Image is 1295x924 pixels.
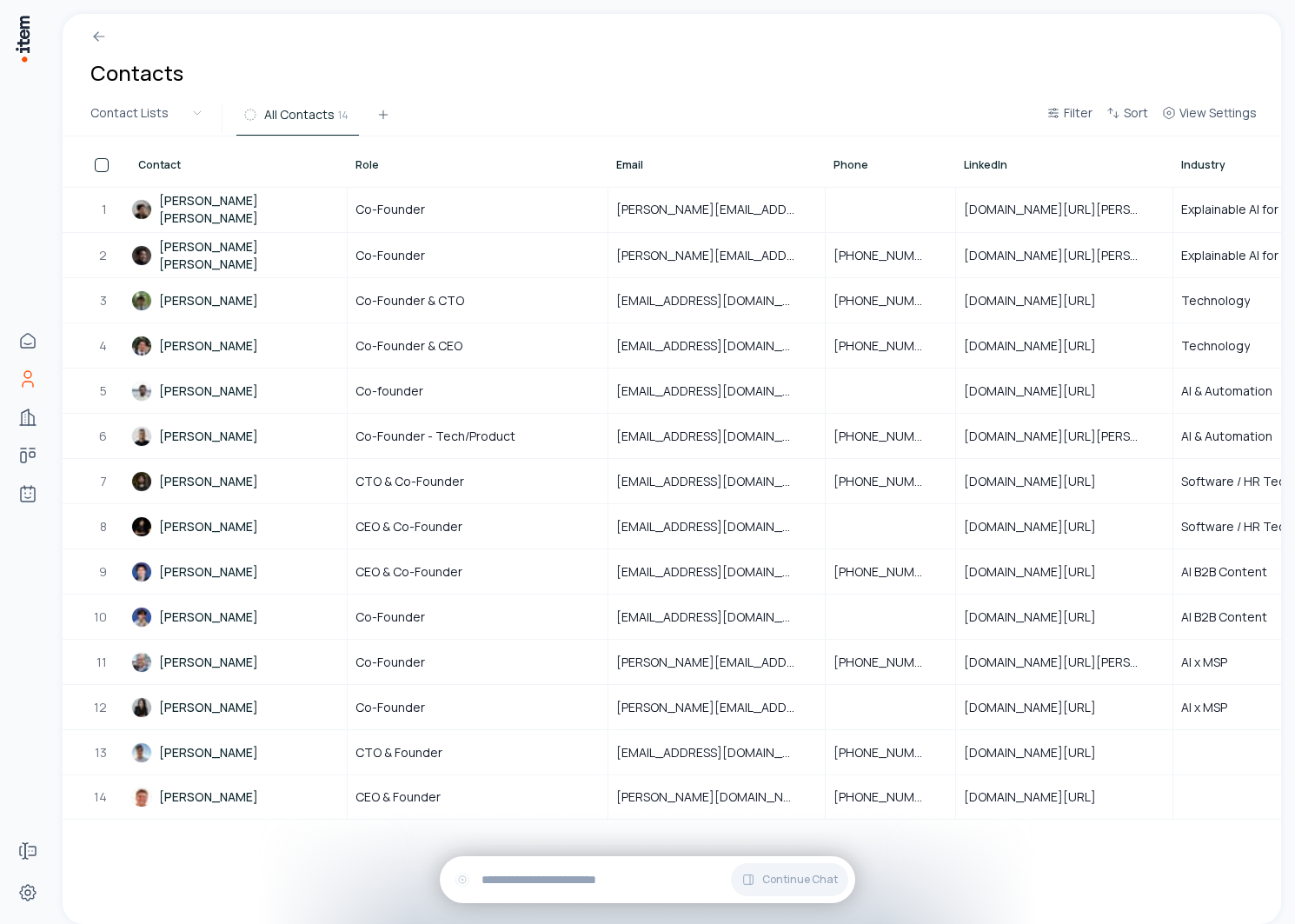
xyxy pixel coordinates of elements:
[131,199,152,220] img: David Jin Li
[762,873,838,887] span: Continue Chat
[355,608,425,626] span: Co-Founder
[964,247,1165,264] span: [DOMAIN_NAME][URL][PERSON_NAME]
[236,104,359,136] button: All Contacts14
[964,473,1117,490] span: [DOMAIN_NAME][URL]
[90,59,183,87] h1: Contacts
[138,158,181,172] span: Contact
[100,473,109,490] span: 7
[964,337,1117,355] span: [DOMAIN_NAME][URL]
[833,654,947,671] span: [PHONE_NUMBER]
[616,201,817,218] span: [PERSON_NAME][EMAIL_ADDRESS]
[131,234,346,276] a: [PERSON_NAME] [PERSON_NAME]
[616,247,817,264] span: [PERSON_NAME][EMAIL_ADDRESS]
[131,607,152,628] img: Neo Lee
[964,563,1117,581] span: [DOMAIN_NAME][URL]
[964,382,1117,400] span: [DOMAIN_NAME][URL]
[1181,699,1227,716] span: AI x MSP
[1181,292,1250,309] span: Technology
[131,731,346,774] a: [PERSON_NAME]
[964,518,1117,535] span: [DOMAIN_NAME][URL]
[964,428,1165,445] span: [DOMAIN_NAME][URL][PERSON_NAME]
[355,292,464,309] span: Co-Founder & CTO
[1181,563,1267,581] span: AI B2B Content
[131,324,346,367] a: [PERSON_NAME]
[355,654,425,671] span: Co-Founder
[131,415,346,457] a: [PERSON_NAME]
[131,516,152,537] img: Mattias Lindell
[1039,103,1099,134] button: Filter
[94,608,109,626] span: 10
[833,428,947,445] span: [PHONE_NUMBER]
[96,654,109,671] span: 11
[94,699,109,716] span: 12
[10,400,45,435] a: Companies
[131,787,152,808] img: Christopher Green
[131,471,152,492] img: Porsev Aslan
[100,382,109,400] span: 5
[1181,428,1272,445] span: AI & Automation
[833,473,947,490] span: [PHONE_NUMBER]
[355,382,423,400] span: Co-founder
[964,699,1117,716] span: [DOMAIN_NAME][URL]
[95,744,109,761] span: 13
[355,201,425,218] span: Co-Founder
[616,654,817,671] span: [PERSON_NAME][EMAIL_ADDRESS][PERSON_NAME][DOMAIN_NAME]
[355,518,462,535] span: CEO & Co-Founder
[131,550,346,593] a: [PERSON_NAME]
[131,426,152,447] img: Pierre-Habté Nouvellon
[100,518,109,535] span: 8
[616,563,817,581] span: [EMAIL_ADDRESS][DOMAIN_NAME]
[99,563,109,581] span: 9
[731,863,848,896] button: Continue Chat
[616,428,817,445] span: [EMAIL_ADDRESS][DOMAIN_NAME]
[264,106,335,123] span: All Contacts
[94,788,109,806] span: 14
[131,686,346,728] a: [PERSON_NAME]
[616,518,817,535] span: [EMAIL_ADDRESS][DOMAIN_NAME]
[1181,608,1267,626] span: AI B2B Content
[616,744,817,761] span: [EMAIL_ADDRESS][DOMAIN_NAME]
[616,158,643,172] span: Email
[1181,382,1272,400] span: AI & Automation
[131,245,152,266] img: Felipe Jin Li
[10,362,45,396] a: Contacts
[833,563,947,581] span: [PHONE_NUMBER]
[833,337,947,355] span: [PHONE_NUMBER]
[131,505,346,548] a: [PERSON_NAME]
[616,337,817,355] span: [EMAIL_ADDRESS][DOMAIN_NAME]
[355,337,462,355] span: Co-Founder & CEO
[1155,103,1264,134] button: View Settings
[131,279,346,322] a: [PERSON_NAME]
[1181,158,1225,172] span: Industry
[616,788,817,806] span: [PERSON_NAME][DOMAIN_NAME][EMAIL_ADDRESS][PERSON_NAME][DOMAIN_NAME]
[338,107,349,123] span: 14
[131,562,152,582] img: Sky Yang
[355,247,425,264] span: Co-Founder
[1064,104,1092,122] span: Filter
[131,188,346,231] a: [PERSON_NAME] [PERSON_NAME]
[964,158,1007,172] span: LinkedIn
[10,438,45,473] a: deals
[440,856,855,903] div: Continue Chat
[10,834,45,868] a: Forms
[14,14,31,63] img: Item Brain Logo
[616,473,817,490] span: [EMAIL_ADDRESS][DOMAIN_NAME]
[833,247,947,264] span: [PHONE_NUMBER]
[833,158,868,172] span: Phone
[964,292,1117,309] span: [DOMAIN_NAME][URL]
[131,290,152,311] img: Andreas Stroe
[1099,103,1155,134] button: Sort
[355,699,425,716] span: Co-Founder
[131,641,346,683] a: [PERSON_NAME]
[10,875,45,910] a: Settings
[100,292,109,309] span: 3
[131,697,152,718] img: Yolanda Cao
[355,788,441,806] span: CEO & Founder
[616,382,817,400] span: [EMAIL_ADDRESS][DOMAIN_NAME]
[355,744,442,761] span: CTO & Founder
[964,201,1165,218] span: [DOMAIN_NAME][URL][PERSON_NAME]
[1181,654,1227,671] span: AI x MSP
[964,744,1117,761] span: [DOMAIN_NAME][URL]
[355,473,464,490] span: CTO & Co-Founder
[99,337,109,355] span: 4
